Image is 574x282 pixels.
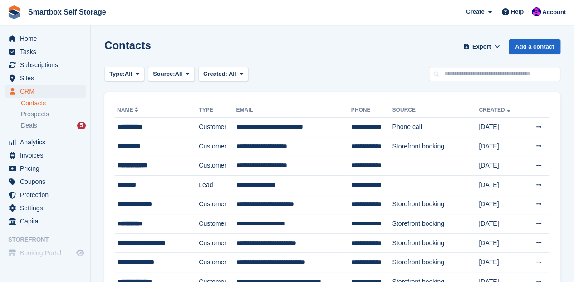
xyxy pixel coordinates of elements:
[199,103,236,118] th: Type
[198,67,248,82] button: Created: All
[229,70,236,77] span: All
[542,8,566,17] span: Account
[8,235,90,244] span: Storefront
[25,5,110,20] a: Smartbox Self Storage
[236,103,351,118] th: Email
[392,118,479,137] td: Phone call
[125,69,132,79] span: All
[20,162,74,175] span: Pricing
[20,215,74,228] span: Capital
[20,136,74,148] span: Analytics
[479,214,524,234] td: [DATE]
[148,67,195,82] button: Source: All
[5,32,86,45] a: menu
[5,215,86,228] a: menu
[351,103,392,118] th: Phone
[20,188,74,201] span: Protection
[199,214,236,234] td: Customer
[479,118,524,137] td: [DATE]
[199,253,236,272] td: Customer
[7,5,21,19] img: stora-icon-8386f47178a22dfd0bd8f6a31ec36ba5ce8667c1dd55bd0f319d3a0aa187defe.svg
[509,39,560,54] a: Add a contact
[175,69,183,79] span: All
[5,162,86,175] a: menu
[20,202,74,214] span: Settings
[199,137,236,156] td: Customer
[479,253,524,272] td: [DATE]
[479,137,524,156] td: [DATE]
[20,45,74,58] span: Tasks
[5,136,86,148] a: menu
[479,175,524,195] td: [DATE]
[20,175,74,188] span: Coupons
[153,69,175,79] span: Source:
[5,188,86,201] a: menu
[109,69,125,79] span: Type:
[392,103,479,118] th: Source
[392,195,479,214] td: Storefront booking
[479,195,524,214] td: [DATE]
[20,85,74,98] span: CRM
[199,156,236,176] td: Customer
[392,137,479,156] td: Storefront booking
[21,99,86,108] a: Contacts
[5,202,86,214] a: menu
[5,149,86,162] a: menu
[5,85,86,98] a: menu
[532,7,541,16] img: Sam Austin
[511,7,524,16] span: Help
[5,72,86,84] a: menu
[466,7,484,16] span: Create
[20,149,74,162] span: Invoices
[117,107,140,113] a: Name
[75,247,86,258] a: Preview store
[479,107,512,113] a: Created
[392,214,479,234] td: Storefront booking
[199,195,236,214] td: Customer
[203,70,227,77] span: Created:
[77,122,86,129] div: 5
[104,39,151,51] h1: Contacts
[20,247,74,259] span: Booking Portal
[5,247,86,259] a: menu
[199,118,236,137] td: Customer
[199,175,236,195] td: Lead
[5,45,86,58] a: menu
[20,32,74,45] span: Home
[199,233,236,253] td: Customer
[392,233,479,253] td: Storefront booking
[20,59,74,71] span: Subscriptions
[21,121,37,130] span: Deals
[472,42,491,51] span: Export
[479,156,524,176] td: [DATE]
[392,253,479,272] td: Storefront booking
[461,39,501,54] button: Export
[479,233,524,253] td: [DATE]
[104,67,144,82] button: Type: All
[21,110,49,119] span: Prospects
[5,59,86,71] a: menu
[21,109,86,119] a: Prospects
[5,175,86,188] a: menu
[21,121,86,130] a: Deals 5
[20,72,74,84] span: Sites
